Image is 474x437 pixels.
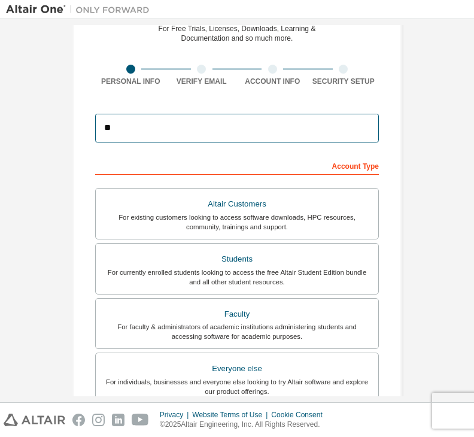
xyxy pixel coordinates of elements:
[166,77,238,86] div: Verify Email
[159,24,316,43] div: For Free Trials, Licenses, Downloads, Learning & Documentation and so much more.
[308,77,379,86] div: Security Setup
[160,410,192,420] div: Privacy
[103,322,371,341] div: For faculty & administrators of academic institutions administering students and accessing softwa...
[271,410,329,420] div: Cookie Consent
[103,251,371,268] div: Students
[103,268,371,287] div: For currently enrolled students looking to access the free Altair Student Edition bundle and all ...
[95,156,379,175] div: Account Type
[72,414,85,426] img: facebook.svg
[160,420,330,430] p: © 2025 Altair Engineering, Inc. All Rights Reserved.
[192,410,271,420] div: Website Terms of Use
[103,213,371,232] div: For existing customers looking to access software downloads, HPC resources, community, trainings ...
[6,4,156,16] img: Altair One
[112,414,124,426] img: linkedin.svg
[4,414,65,426] img: altair_logo.svg
[95,77,166,86] div: Personal Info
[103,377,371,396] div: For individuals, businesses and everyone else looking to try Altair software and explore our prod...
[103,360,371,377] div: Everyone else
[103,196,371,213] div: Altair Customers
[237,77,308,86] div: Account Info
[132,414,149,426] img: youtube.svg
[92,414,105,426] img: instagram.svg
[103,306,371,323] div: Faculty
